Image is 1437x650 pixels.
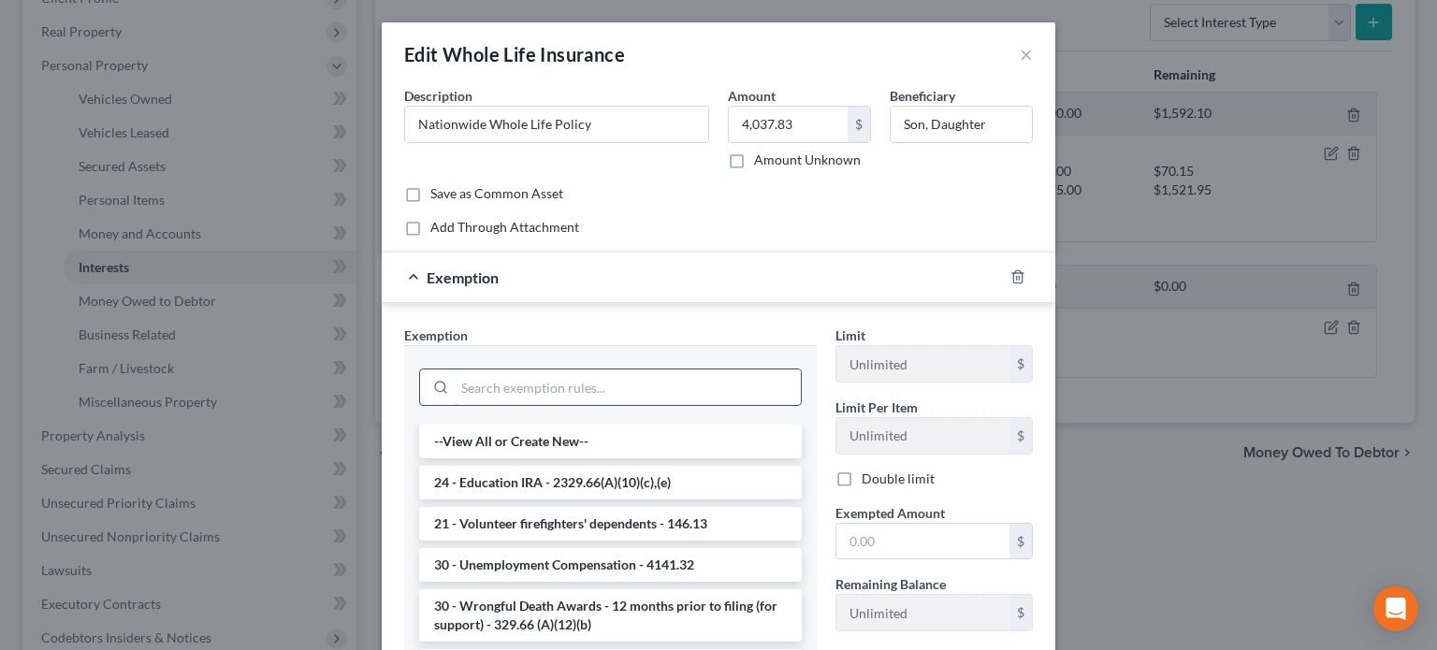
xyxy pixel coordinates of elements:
[430,218,579,237] label: Add Through Attachment
[1020,43,1033,65] button: ×
[890,86,955,106] label: Beneficiary
[836,418,1009,454] input: --
[1009,346,1032,382] div: $
[404,327,468,343] span: Exemption
[419,507,802,541] li: 21 - Volunteer firefighters' dependents - 146.13
[835,397,918,417] label: Limit Per Item
[1009,418,1032,454] div: $
[1373,586,1418,631] div: Open Intercom Messenger
[836,524,1009,559] input: 0.00
[836,595,1009,630] input: --
[862,469,935,488] label: Double limit
[427,268,499,286] span: Exemption
[430,184,563,203] label: Save as Common Asset
[848,107,870,142] div: $
[835,574,946,594] label: Remaining Balance
[419,425,802,458] li: --View All or Create New--
[1009,524,1032,559] div: $
[891,107,1032,142] input: --
[835,505,945,521] span: Exempted Amount
[754,151,861,169] label: Amount Unknown
[404,41,625,67] div: Edit Whole Life Insurance
[419,466,802,499] li: 24 - Education IRA - 2329.66(A)(10)(c),(e)
[419,589,802,642] li: 30 - Wrongful Death Awards - 12 months prior to filing (for support) - 329.66 (A)(12)(b)
[835,327,865,343] span: Limit
[404,88,472,104] span: Description
[729,107,848,142] input: 0.00
[728,86,776,106] label: Amount
[836,346,1009,382] input: --
[405,107,708,142] input: Describe...
[1009,595,1032,630] div: $
[419,548,802,582] li: 30 - Unemployment Compensation - 4141.32
[455,369,801,405] input: Search exemption rules...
